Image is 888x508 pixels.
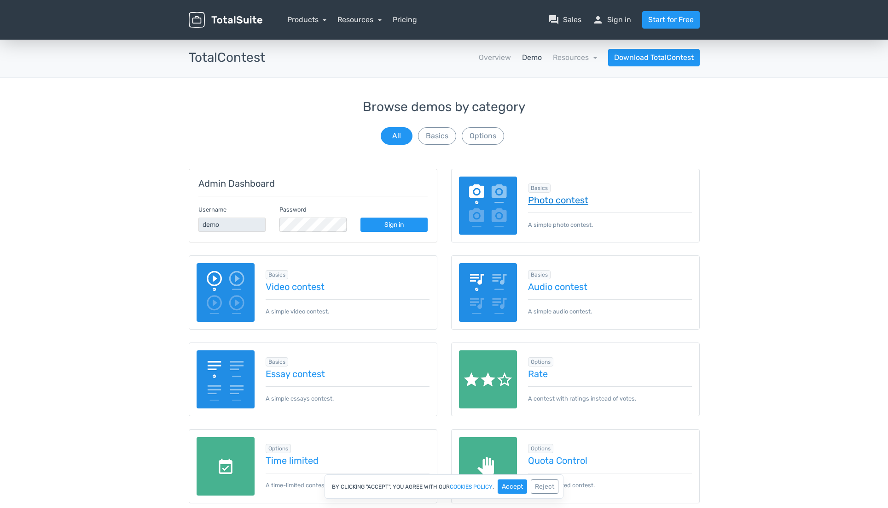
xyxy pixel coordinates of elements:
img: video-poll.png [197,263,255,322]
a: Sign in [360,218,428,232]
a: Quota Control [528,455,692,466]
p: A contest with ratings instead of votes. [528,386,692,403]
a: Products [287,15,327,24]
p: A simple essays contest. [266,386,429,403]
img: audio-poll.png [459,263,517,322]
img: essay-contest.png [197,350,255,409]
h3: Browse demos by category [189,100,700,114]
img: TotalSuite for WordPress [189,12,262,28]
a: Resources [553,53,597,62]
a: Resources [337,15,382,24]
a: Time limited [266,455,429,466]
button: Accept [498,479,527,494]
img: quota-limited.png [459,437,517,496]
p: A simple video contest. [266,299,429,316]
a: Pricing [393,14,417,25]
a: Start for Free [642,11,700,29]
p: A simple photo contest. [528,213,692,229]
span: Browse all in Basics [528,270,551,279]
h3: TotalContest [189,51,265,65]
button: Options [462,127,504,145]
span: person [592,14,604,25]
a: Audio contest [528,282,692,292]
a: Photo contest [528,195,692,205]
a: Download TotalContest [608,49,700,66]
img: image-poll.png [459,177,517,235]
a: cookies policy [450,484,493,490]
button: All [381,127,412,145]
label: Username [198,205,226,214]
a: Demo [522,52,542,63]
span: Browse all in Basics [266,270,288,279]
div: By clicking "Accept", you agree with our . [325,474,563,499]
button: Basics [418,127,456,145]
span: Browse all in Basics [266,357,288,366]
p: A quota-limited contest. [528,473,692,490]
a: Overview [479,52,511,63]
span: Browse all in Options [528,444,553,453]
a: Essay contest [266,369,429,379]
a: Rate [528,369,692,379]
img: date-limited.png [197,437,255,496]
label: Password [279,205,307,214]
span: Browse all in Basics [528,183,551,193]
span: Browse all in Options [266,444,291,453]
h5: Admin Dashboard [198,178,428,189]
img: rate.png [459,350,517,409]
button: Reject [531,479,558,494]
span: Browse all in Options [528,357,553,366]
a: question_answerSales [548,14,581,25]
span: question_answer [548,14,559,25]
p: A time-limited contest. [266,473,429,490]
a: Video contest [266,282,429,292]
p: A simple audio contest. [528,299,692,316]
a: personSign in [592,14,631,25]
